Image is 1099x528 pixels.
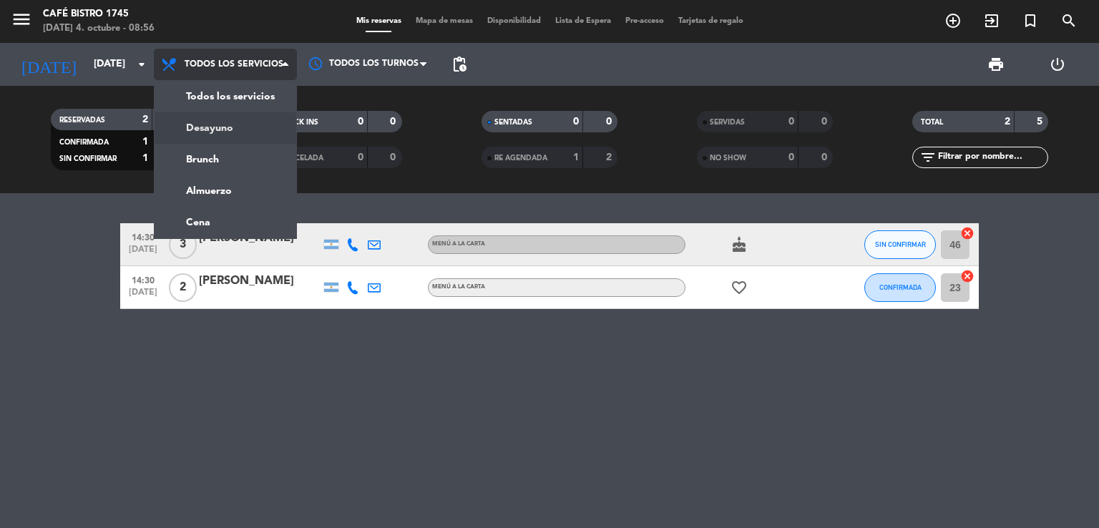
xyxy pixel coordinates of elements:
i: cake [731,236,748,253]
span: 3 [169,230,197,259]
button: menu [11,9,32,35]
i: power_settings_new [1049,56,1066,73]
span: [DATE] [125,245,161,261]
span: print [987,56,1005,73]
span: TOTAL [921,119,943,126]
i: favorite_border [731,279,748,296]
span: SIN CONFIRMAR [59,155,117,162]
strong: 0 [358,117,363,127]
span: SERVIDAS [710,119,745,126]
strong: 0 [821,152,830,162]
span: 14:30 [125,228,161,245]
span: Todos los servicios [185,59,283,69]
strong: 2 [1005,117,1010,127]
span: 14:30 [125,271,161,288]
div: Café Bistro 1745 [43,7,155,21]
i: menu [11,9,32,30]
a: Todos los servicios [155,81,296,112]
div: LOG OUT [1027,43,1088,86]
div: [DATE] 4. octubre - 08:56 [43,21,155,36]
span: CANCELADA [279,155,323,162]
span: Mapa de mesas [409,17,480,25]
a: Almuerzo [155,175,296,207]
a: Brunch [155,144,296,175]
span: NO SHOW [710,155,746,162]
a: Cena [155,207,296,238]
i: arrow_drop_down [133,56,150,73]
i: exit_to_app [983,12,1000,29]
strong: 0 [788,152,794,162]
span: [DATE] [125,288,161,304]
div: [PERSON_NAME] [199,272,321,290]
span: CONFIRMADA [879,283,922,291]
span: Disponibilidad [480,17,548,25]
i: [DATE] [11,49,87,80]
strong: 0 [821,117,830,127]
span: SENTADAS [494,119,532,126]
strong: 2 [606,152,615,162]
i: turned_in_not [1022,12,1039,29]
i: cancel [960,226,975,240]
span: RESERVADAS [59,117,105,124]
strong: 1 [142,137,148,147]
span: SIN CONFIRMAR [875,240,926,248]
strong: 0 [390,152,399,162]
a: Desayuno [155,112,296,144]
button: SIN CONFIRMAR [864,230,936,259]
span: pending_actions [451,56,468,73]
strong: 0 [358,152,363,162]
i: search [1060,12,1078,29]
span: CONFIRMADA [59,139,109,146]
span: Mis reservas [349,17,409,25]
strong: 5 [1037,117,1045,127]
span: RE AGENDADA [494,155,547,162]
strong: 1 [573,152,579,162]
strong: 1 [142,153,148,163]
span: MENÚ A LA CARTA [432,241,485,247]
span: 2 [169,273,197,302]
span: MENÚ A LA CARTA [432,284,485,290]
span: Lista de Espera [548,17,618,25]
strong: 0 [606,117,615,127]
i: add_circle_outline [944,12,962,29]
input: Filtrar por nombre... [937,150,1047,165]
i: cancel [960,269,975,283]
strong: 0 [573,117,579,127]
strong: 0 [390,117,399,127]
strong: 0 [788,117,794,127]
i: filter_list [919,149,937,166]
span: CHECK INS [279,119,318,126]
button: CONFIRMADA [864,273,936,302]
strong: 2 [142,114,148,124]
span: Pre-acceso [618,17,671,25]
span: Tarjetas de regalo [671,17,751,25]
